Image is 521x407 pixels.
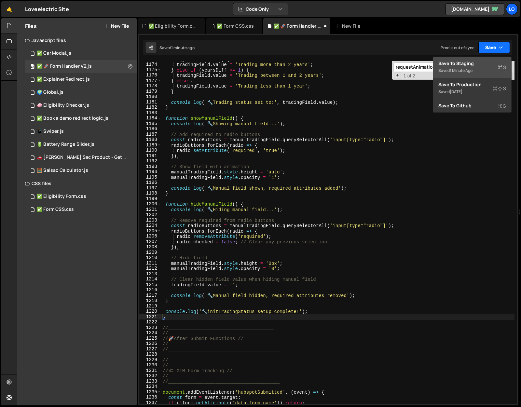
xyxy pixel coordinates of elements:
div: 1215 [139,282,161,288]
div: Saved [159,45,195,50]
button: Save to GithubG [433,99,511,112]
div: 1190 [139,148,161,153]
div: 1217 [139,293,161,298]
div: 8014/33036.js [25,151,139,164]
div: [DATE] [450,89,462,94]
div: 🔋 Battery Range Slider.js [37,142,94,147]
div: ✅ Explainer Redirect.js [37,76,90,82]
div: 1208 [139,244,161,250]
div: 1174 [139,62,161,67]
div: 1192 [139,158,161,164]
div: 1216 [139,287,161,293]
div: 8014/42657.js [25,99,137,112]
span: 48 [31,64,34,70]
div: 1212 [139,266,161,271]
div: ✅ 🚀 Form Handler V2.js [37,63,92,69]
div: ✅ Form CSS.css [217,23,254,29]
div: 1188 [139,137,161,142]
div: Loveelectric Site [25,5,69,13]
button: Save to ProductionS Saved[DATE] [433,78,511,99]
div: 1220 [139,309,161,314]
div: Prod is out of sync [441,45,474,50]
div: 1196 [139,180,161,185]
button: Code Only [233,3,288,15]
div: 1199 [139,196,161,202]
div: 🧼 Eligibility Checker.js [37,102,89,108]
span: S [498,64,506,71]
div: 🧮 Salsac Calculator.js [37,168,88,173]
div: 1222 [139,319,161,325]
div: New File [336,23,363,29]
button: Save [478,42,510,53]
div: 1177 [139,78,161,84]
div: 1197 [139,185,161,191]
div: 1210 [139,255,161,261]
div: 1203 [139,218,161,223]
div: 1182 [139,105,161,110]
div: 1226 [139,341,161,346]
div: ✅ 🚀 Form Handler V2.js [274,23,322,29]
div: 1223 [139,325,161,331]
div: 1201 [139,207,161,212]
span: Toggle Replace mode [394,73,401,79]
div: 1218 [139,298,161,304]
div: 1194 [139,169,161,175]
button: New File [104,23,129,29]
div: 1221 [139,314,161,320]
div: Saved [438,67,506,75]
div: 1211 [139,261,161,266]
div: 8014/41778.js [25,73,137,86]
div: 1181 [139,100,161,105]
div: 1214 [139,277,161,282]
h2: Files [25,22,37,30]
div: 1178 [139,83,161,89]
div: 1230 [139,362,161,368]
div: 1219 [139,304,161,309]
div: 1202 [139,212,161,218]
div: 1209 [139,250,161,255]
div: 8014/41355.js [25,112,137,125]
div: 🌍 Global.js [37,89,63,95]
div: 1229 [139,357,161,363]
div: 1228 [139,352,161,357]
span: G [498,103,506,109]
div: 1185 [139,121,161,127]
div: 1236 [139,395,161,400]
div: Save to Staging [438,60,506,67]
div: 1186 [139,126,161,132]
div: 1179 [139,89,161,94]
div: 🚗 [PERSON_NAME] Sac Product - Get started.js [37,155,127,160]
div: 📱 Swiper.js [37,129,64,134]
div: 8014/34949.js [25,125,137,138]
div: ✅ Eligibility Form.css [148,23,197,29]
div: 1235 [139,389,161,395]
a: [DOMAIN_NAME] [446,3,504,15]
div: 1213 [139,271,161,277]
div: 1231 [139,368,161,373]
div: 1180 [139,94,161,100]
div: Save to Github [438,102,506,109]
div: CSS files [17,177,137,190]
div: 1 minute ago [450,68,473,73]
div: 1183 [139,110,161,116]
div: ✅ Form CSS.css [37,207,74,212]
a: Lo [506,3,518,15]
div: Javascript files [17,34,137,47]
div: 1233 [139,379,161,384]
div: 1227 [139,346,161,352]
div: 1206 [139,234,161,239]
div: Saved [438,88,506,96]
div: 1191 [139,153,161,159]
div: 1187 [139,132,161,137]
div: 8014/41354.css [25,190,137,203]
button: Save to StagingS Saved1 minute ago [433,57,511,78]
div: 1232 [139,373,161,379]
div: 1198 [139,191,161,196]
div: 1 minute ago [171,45,195,50]
div: 1189 [139,142,161,148]
div: 8014/41995.js [25,47,137,60]
div: 8014/41351.css [25,203,137,216]
div: 8014/42987.js [25,60,137,73]
div: Save to Production [438,81,506,88]
div: 1205 [139,228,161,234]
